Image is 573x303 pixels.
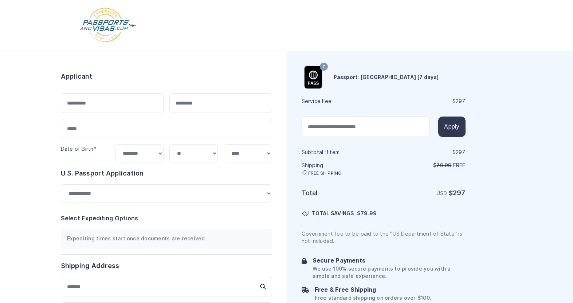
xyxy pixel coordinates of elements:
[313,265,466,280] p: We use 100% secure payments to provide you with a simple and safe experience.
[322,62,325,72] span: 7
[312,210,354,217] span: TOTAL SAVINGS
[302,188,383,198] h6: Total
[456,98,466,104] span: 297
[453,189,466,197] span: 297
[315,294,431,302] p: Free standard shipping on orders over $100.
[384,162,466,169] p: $
[334,74,439,81] h6: Passport: [GEOGRAPHIC_DATA] [7 days]
[302,98,383,105] h6: Service Fee
[302,66,325,88] img: Product Name
[449,189,466,197] strong: $
[438,117,465,137] button: Apply
[61,229,272,248] div: Expediting times start once documents are received.
[456,149,466,155] span: 297
[302,149,383,156] h6: Subtotal · item
[357,210,377,217] span: $
[384,98,466,105] div: $
[436,162,451,168] span: 79.99
[302,230,466,245] p: Government fee to be paid to the "US Department of State" is not included.
[326,149,329,155] span: 1
[453,162,466,168] span: Free
[61,261,272,271] h6: Shipping Address
[61,71,93,82] h6: Applicant
[384,149,466,156] div: $
[61,146,96,152] label: Date of Birth*
[79,7,137,43] img: Logo
[61,168,272,178] h6: U.S. Passport Application
[308,170,342,176] span: FREE SHIPPING
[61,214,272,223] h6: Select Expediting Options
[315,286,431,294] h6: Free & Free Shipping
[302,162,383,176] h6: Shipping
[361,210,377,216] span: 79.99
[436,190,447,196] span: USD
[313,256,466,265] h6: Secure Payments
